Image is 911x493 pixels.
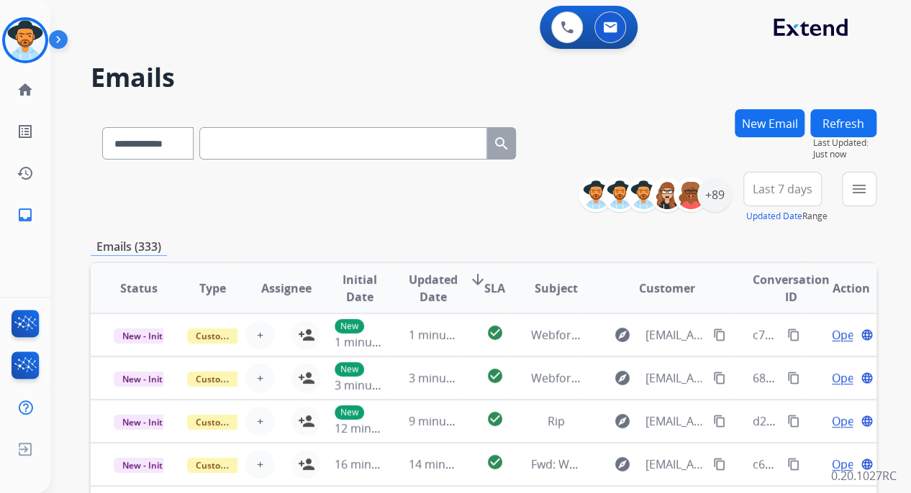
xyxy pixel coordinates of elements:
[120,280,158,297] span: Status
[531,327,857,343] span: Webform from [EMAIL_ADDRESS][DOMAIN_NAME] on [DATE]
[645,456,705,473] span: [EMAIL_ADDRESS][DOMAIN_NAME]
[613,456,630,473] mat-icon: explore
[535,280,577,297] span: Subject
[493,135,510,152] mat-icon: search
[832,413,861,430] span: Open
[335,362,364,377] p: New
[114,328,181,344] span: New - Initial
[245,450,274,479] button: +
[114,415,181,430] span: New - Initial
[861,328,874,341] mat-icon: language
[297,456,314,473] mat-icon: person_add
[746,211,802,222] button: Updated Date
[114,372,181,387] span: New - Initial
[114,458,181,473] span: New - Initial
[335,377,412,393] span: 3 minutes ago
[17,165,34,182] mat-icon: history
[638,280,694,297] span: Customer
[199,280,226,297] span: Type
[257,326,263,344] span: +
[469,271,486,288] mat-icon: arrow_downward
[713,458,726,471] mat-icon: content_copy
[409,413,486,429] span: 9 minutes ago
[257,369,263,387] span: +
[713,328,726,341] mat-icon: content_copy
[335,319,364,333] p: New
[713,372,726,384] mat-icon: content_copy
[810,109,876,137] button: Refresh
[484,280,505,297] span: SLA
[17,81,34,98] mat-icon: home
[645,413,705,430] span: [EMAIL_ADDRESS][DOMAIN_NAME]
[187,328,281,344] span: Customer Support
[335,271,384,305] span: Initial Date
[17,123,34,140] mat-icon: list_alt
[832,369,861,387] span: Open
[335,334,406,350] span: 1 minute ago
[257,456,263,473] span: +
[531,456,609,472] span: Fwd: Warranty
[486,410,503,428] mat-icon: check_circle
[613,413,630,430] mat-icon: explore
[832,456,861,473] span: Open
[91,238,167,256] p: Emails (333)
[861,458,874,471] mat-icon: language
[486,453,503,471] mat-icon: check_circle
[613,326,630,344] mat-icon: explore
[245,321,274,349] button: +
[409,370,486,386] span: 3 minutes ago
[645,326,705,344] span: [EMAIL_ADDRESS][DOMAIN_NAME]
[713,415,726,428] mat-icon: content_copy
[613,369,630,387] mat-icon: explore
[746,210,828,222] span: Range
[787,328,800,341] mat-icon: content_copy
[851,180,868,198] mat-icon: menu
[335,420,418,436] span: 12 minutes ago
[297,369,314,387] mat-icon: person_add
[753,186,812,192] span: Last 7 days
[409,327,480,343] span: 1 minute ago
[297,413,314,430] mat-icon: person_add
[645,369,705,387] span: [EMAIL_ADDRESS][DOMAIN_NAME]
[335,456,418,472] span: 16 minutes ago
[531,370,857,386] span: Webform from [EMAIL_ADDRESS][DOMAIN_NAME] on [DATE]
[861,415,874,428] mat-icon: language
[486,367,503,384] mat-icon: check_circle
[409,271,458,305] span: Updated Date
[735,109,805,137] button: New Email
[787,415,800,428] mat-icon: content_copy
[803,263,876,313] th: Action
[486,324,503,341] mat-icon: check_circle
[245,364,274,392] button: +
[261,280,312,297] span: Assignee
[548,413,565,429] span: Rip
[697,178,732,212] div: +89
[409,456,492,472] span: 14 minutes ago
[17,206,34,224] mat-icon: inbox
[832,326,861,344] span: Open
[787,458,800,471] mat-icon: content_copy
[861,372,874,384] mat-icon: language
[831,467,897,484] p: 0.20.1027RC
[91,63,876,92] h2: Emails
[743,172,822,206] button: Last 7 days
[297,326,314,344] mat-icon: person_add
[187,458,281,473] span: Customer Support
[752,271,829,305] span: Conversation ID
[187,372,281,387] span: Customer Support
[813,137,876,149] span: Last Updated:
[813,149,876,160] span: Just now
[5,20,45,60] img: avatar
[245,407,274,436] button: +
[787,372,800,384] mat-icon: content_copy
[335,405,364,420] p: New
[257,413,263,430] span: +
[187,415,281,430] span: Customer Support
